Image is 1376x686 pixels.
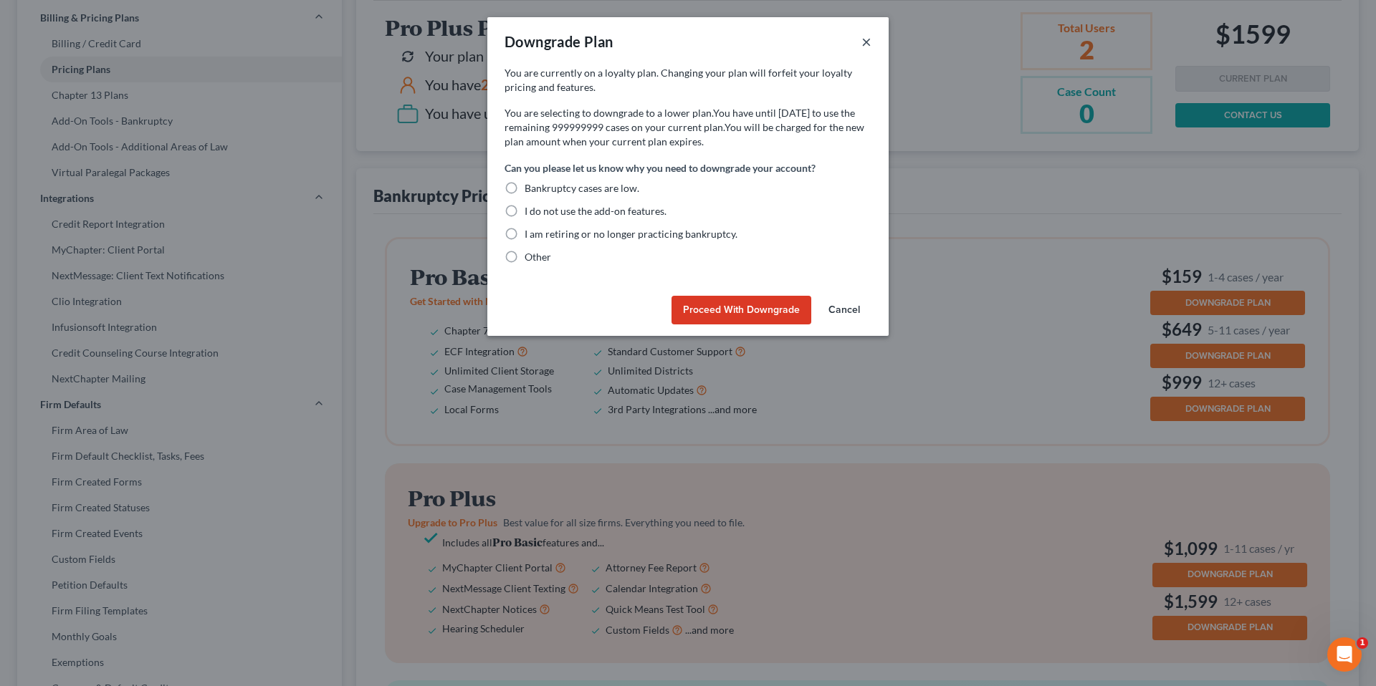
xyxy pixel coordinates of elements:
span: I do not use the add-on features. [525,205,666,217]
span: I am retiring or no longer practicing bankruptcy. [525,228,737,240]
button: Proceed with Downgrade [672,296,811,324]
iframe: Intercom live chat [1327,637,1362,672]
div: Downgrade Plan [505,32,613,52]
p: You are selecting to downgrade to a lower plan. You will be charged for the new plan amount when ... [505,106,871,149]
span: Bankruptcy cases are low. [525,182,639,194]
span: 1 [1357,637,1368,649]
button: × [861,33,871,50]
p: You are currently on a loyalty plan. Changing your plan will forfeit your loyalty pricing and fea... [505,66,871,95]
button: Cancel [817,296,871,324]
span: Other [525,251,551,263]
span: Can you please let us know why you need to downgrade your account? [505,162,816,174]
